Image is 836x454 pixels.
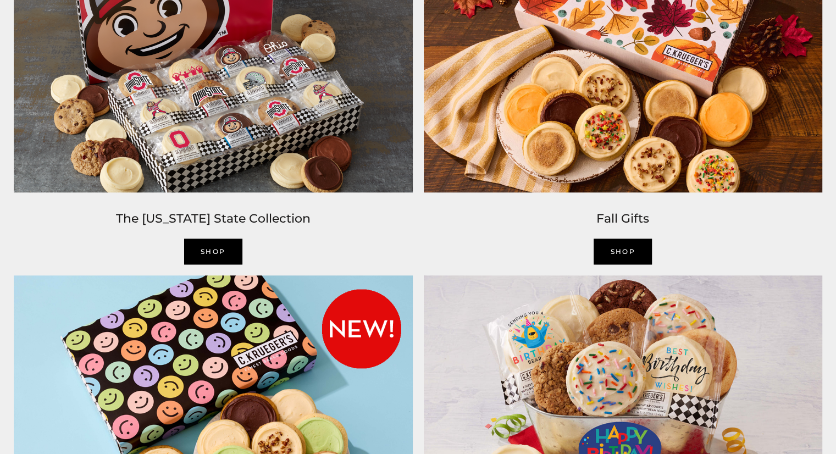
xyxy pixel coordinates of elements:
[14,209,413,229] h2: The [US_STATE] State Collection
[424,209,823,229] h2: Fall Gifts
[594,239,652,264] a: SHOP
[184,239,242,264] a: SHOP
